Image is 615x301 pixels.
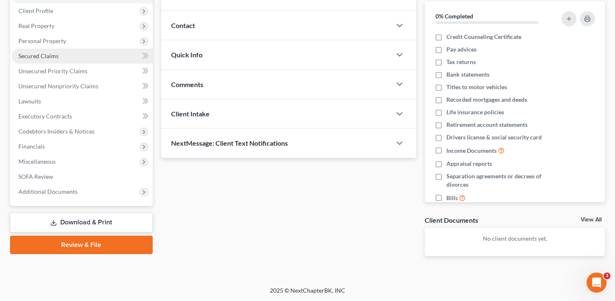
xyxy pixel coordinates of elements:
[446,70,489,79] span: Bank statements
[10,213,153,232] a: Download & Print
[446,45,477,54] span: Pay advices
[436,13,473,20] strong: 0% Completed
[604,273,610,279] span: 3
[12,169,153,184] a: SOFA Review
[446,108,504,116] span: Life insurance policies
[446,194,458,202] span: Bills
[171,110,210,118] span: Client Intake
[18,82,98,90] span: Unsecured Nonpriority Claims
[18,128,95,135] span: Codebtors Insiders & Notices
[431,234,598,243] p: No client documents yet.
[18,37,66,44] span: Personal Property
[171,139,288,147] span: NextMessage: Client Text Notifications
[446,121,528,129] span: Retirement account statements
[12,79,153,94] a: Unsecured Nonpriority Claims
[446,83,507,91] span: Titles to motor vehicles
[18,188,77,195] span: Additional Documents
[10,236,153,254] a: Review & File
[18,98,41,105] span: Lawsuits
[18,67,87,75] span: Unsecured Priority Claims
[446,95,527,104] span: Recorded mortgages and deeds
[581,217,602,223] a: View All
[12,94,153,109] a: Lawsuits
[446,58,476,66] span: Tax returns
[425,216,478,224] div: Client Documents
[446,33,521,41] span: Credit Counseling Certificate
[12,64,153,79] a: Unsecured Priority Claims
[18,52,59,59] span: Secured Claims
[12,49,153,64] a: Secured Claims
[18,158,56,165] span: Miscellaneous
[171,80,203,88] span: Comments
[446,133,542,141] span: Drivers license & social security card
[18,113,72,120] span: Executory Contracts
[18,173,53,180] span: SOFA Review
[18,7,53,14] span: Client Profile
[18,22,54,29] span: Real Property
[18,143,45,150] span: Financials
[12,109,153,124] a: Executory Contracts
[446,147,497,155] span: Income Documents
[171,21,195,29] span: Contact
[446,172,553,189] span: Separation agreements or decrees of divorces
[171,51,202,59] span: Quick Info
[446,160,492,168] span: Appraisal reports
[587,273,607,293] iframe: Intercom live chat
